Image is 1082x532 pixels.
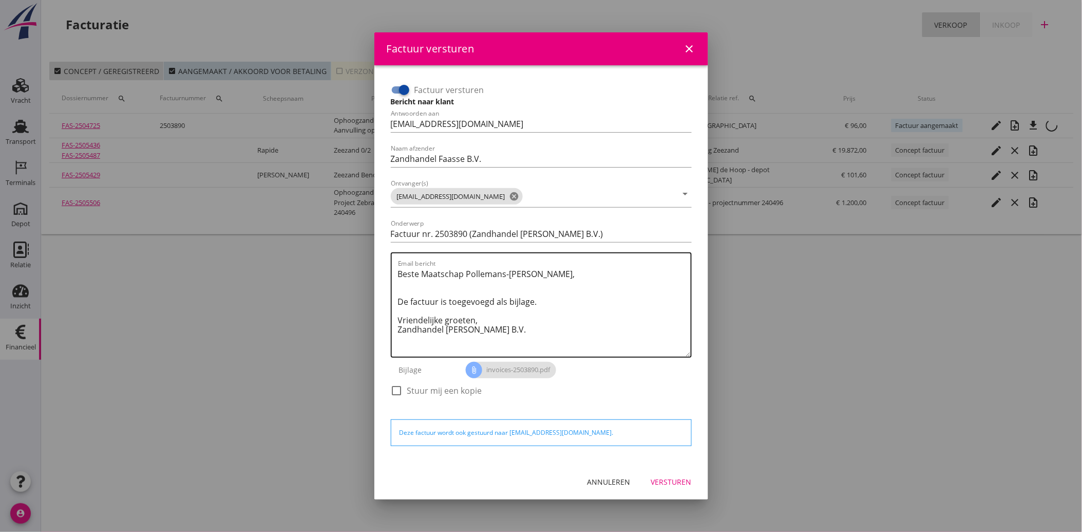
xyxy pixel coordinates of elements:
[391,151,692,167] input: Naam afzender
[391,188,523,205] span: [EMAIL_ADDRESS][DOMAIN_NAME]
[684,43,696,55] i: close
[525,188,677,205] input: Ontvanger(s)
[387,41,474,57] div: Factuur versturen
[587,476,631,487] div: Annuleren
[391,226,692,242] input: Onderwerp
[398,266,691,357] textarea: Email bericht
[509,191,520,201] i: cancel
[391,358,466,382] div: Bijlage
[643,473,700,491] button: Versturen
[407,386,482,396] label: Stuur mij een kopie
[391,116,692,132] input: Antwoorden aan
[414,85,484,95] label: Factuur versturen
[466,362,482,378] i: attach_file
[679,188,692,200] i: arrow_drop_down
[466,362,556,378] span: invoices-2503890.pdf
[651,476,692,487] div: Versturen
[579,473,639,491] button: Annuleren
[400,428,683,437] div: Deze factuur wordt ook gestuurd naar [EMAIL_ADDRESS][DOMAIN_NAME].
[391,96,692,107] h3: Bericht naar klant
